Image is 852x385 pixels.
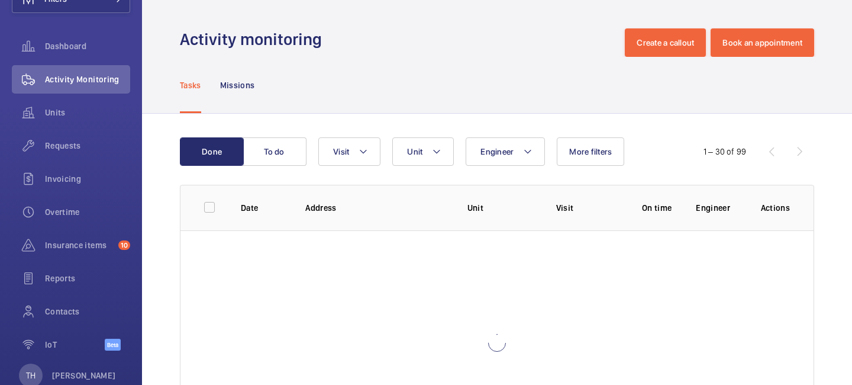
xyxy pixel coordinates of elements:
button: To do [243,137,306,166]
p: TH [26,370,35,381]
button: Create a callout [625,28,706,57]
p: Unit [467,202,537,214]
span: Invoicing [45,173,130,185]
span: Visit [333,147,349,156]
span: Activity Monitoring [45,73,130,85]
span: IoT [45,339,105,351]
span: Engineer [480,147,514,156]
p: Tasks [180,79,201,91]
button: Unit [392,137,454,166]
span: Units [45,107,130,118]
p: Actions [761,202,790,214]
p: Date [241,202,286,214]
span: Reports [45,272,130,284]
p: Visit [556,202,618,214]
button: Done [180,137,244,166]
span: Unit [407,147,422,156]
span: 10 [118,240,130,250]
span: Insurance items [45,239,114,251]
p: Address [305,202,448,214]
button: Visit [318,137,380,166]
button: More filters [557,137,624,166]
span: Overtime [45,206,130,218]
button: Engineer [466,137,545,166]
span: Beta [105,339,121,351]
h1: Activity monitoring [180,28,329,50]
p: Missions [220,79,255,91]
p: On time [637,202,677,214]
span: Dashboard [45,40,130,52]
span: Contacts [45,306,130,317]
p: Engineer [696,202,741,214]
div: 1 – 30 of 99 [703,146,746,158]
span: More filters [569,147,612,156]
span: Requests [45,140,130,152]
p: [PERSON_NAME] [52,370,116,381]
button: Book an appointment [711,28,814,57]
